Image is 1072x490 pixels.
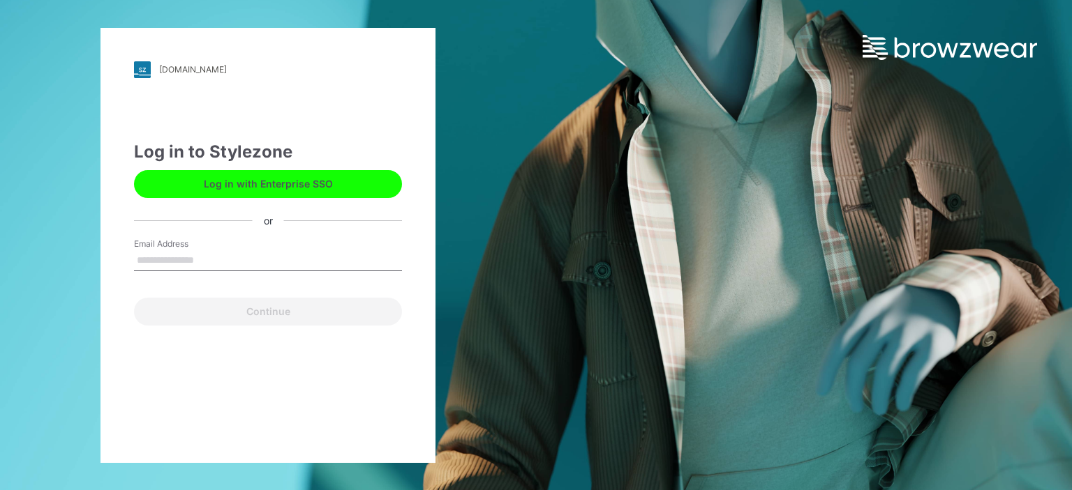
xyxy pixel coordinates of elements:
[159,64,227,75] div: [DOMAIN_NAME]
[134,61,402,78] a: [DOMAIN_NAME]
[134,139,402,164] div: Log in to Stylezone
[134,170,402,198] button: Log in with Enterprise SSO
[134,61,151,78] img: stylezone-logo.562084cfcfab977791bfbf7441f1a819.svg
[863,35,1037,60] img: browzwear-logo.e42bd6dac1945053ebaf764b6aa21510.svg
[134,238,232,250] label: Email Address
[253,213,284,228] div: or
